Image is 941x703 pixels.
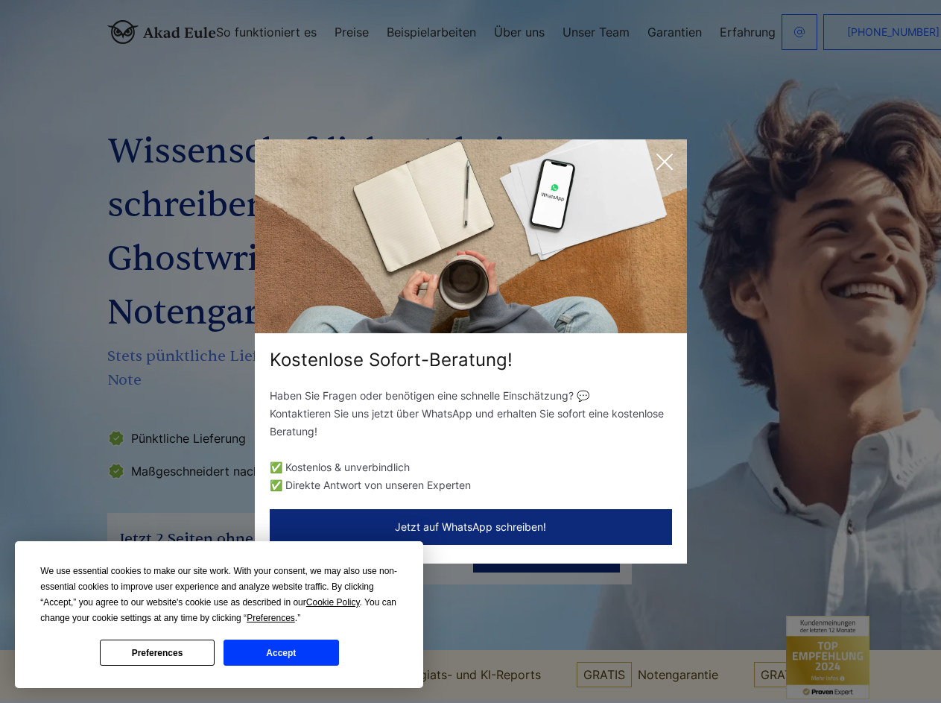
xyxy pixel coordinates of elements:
[720,26,776,38] a: Erfahrung
[306,597,360,608] span: Cookie Policy
[40,564,398,626] div: We use essential cookies to make our site work. With your consent, we may also use non-essential ...
[107,20,216,44] img: logo
[255,348,687,372] div: Kostenlose Sofort-Beratung!
[100,640,215,666] button: Preferences
[494,26,545,38] a: Über uns
[15,541,423,688] div: Cookie Consent Prompt
[247,613,295,623] span: Preferences
[270,458,672,476] li: ✅ Kostenlos & unverbindlich
[847,26,940,38] span: [PHONE_NUMBER]
[793,26,805,38] img: email
[270,387,672,441] p: Haben Sie Fragen oder benötigen eine schnelle Einschätzung? 💬 Kontaktieren Sie uns jetzt über Wha...
[255,139,687,333] img: exit
[216,26,317,38] a: So funktioniert es
[387,26,476,38] a: Beispielarbeiten
[647,26,702,38] a: Garantien
[270,509,672,545] button: Jetzt auf WhatsApp schreiben!
[224,640,338,666] button: Accept
[335,26,369,38] a: Preise
[270,476,672,494] li: ✅ Direkte Antwort von unseren Experten
[563,26,630,38] a: Unser Team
